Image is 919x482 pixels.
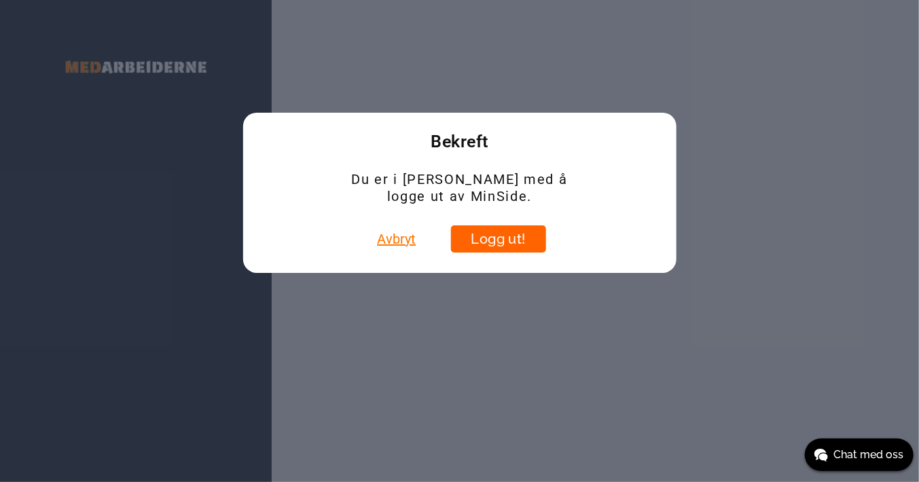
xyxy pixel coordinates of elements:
[451,225,546,253] button: Logg ut!
[431,133,488,151] span: Bekreft
[373,225,420,253] button: Avbryt
[350,171,569,205] span: Du er i [PERSON_NAME] med å logge ut av MinSide.
[833,447,903,463] span: Chat med oss
[805,439,914,471] button: Chat med oss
